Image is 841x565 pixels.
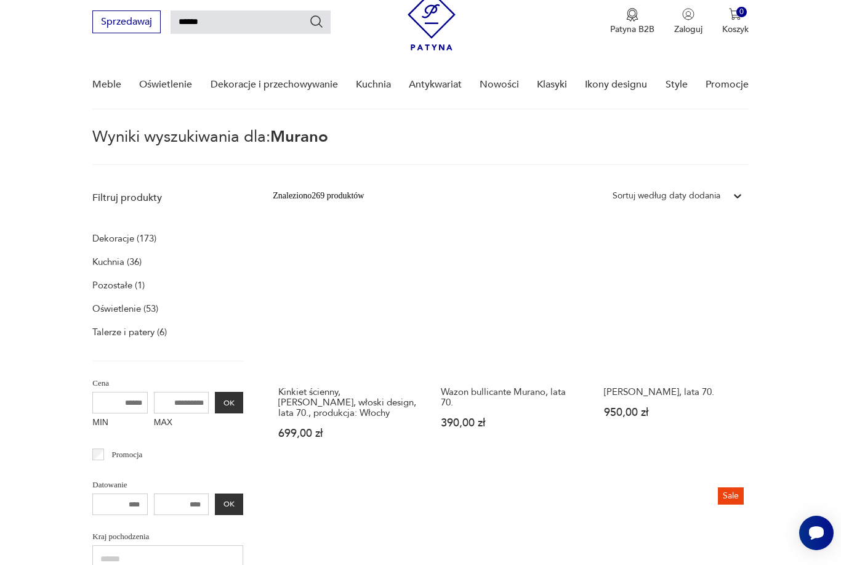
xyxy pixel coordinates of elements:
[92,530,243,543] p: Kraj pochodzenia
[598,227,749,463] a: Wazon Murano, lata 70.[PERSON_NAME], lata 70.950,00 zł
[722,8,749,35] button: 0Koszyk
[92,253,142,270] a: Kuchnia (36)
[211,61,338,108] a: Dekoracje i przechowywanie
[613,189,720,203] div: Sortuj według daty dodania
[154,413,209,433] label: MAX
[610,23,654,35] p: Patyna B2B
[92,18,161,27] a: Sprzedawaj
[92,61,121,108] a: Meble
[215,494,243,515] button: OK
[92,323,167,341] a: Talerze i patery (6)
[736,7,747,17] div: 0
[435,227,585,463] a: Wazon bullicante Murano, lata 70.Wazon bullicante Murano, lata 70.390,00 zł
[273,227,423,463] a: Kinkiet ścienny, szkło Murano, włoski design, lata 70., produkcja: WłochyKinkiet ścienny, [PERSON...
[309,14,324,29] button: Szukaj
[729,8,741,20] img: Ikona koszyka
[278,428,417,439] p: 699,00 zł
[92,230,156,247] a: Dekoracje (173)
[92,277,145,294] a: Pozostałe (1)
[278,387,417,418] h3: Kinkiet ścienny, [PERSON_NAME], włoski design, lata 70., produkcja: Włochy
[92,478,243,492] p: Datowanie
[92,413,148,433] label: MIN
[139,61,192,108] a: Oświetlenie
[270,126,328,148] span: Murano
[604,387,743,397] h3: [PERSON_NAME], lata 70.
[585,61,647,108] a: Ikony designu
[722,23,749,35] p: Koszyk
[706,61,749,108] a: Promocje
[356,61,391,108] a: Kuchnia
[682,8,694,20] img: Ikonka użytkownika
[215,392,243,413] button: OK
[480,61,519,108] a: Nowości
[441,418,580,428] p: 390,00 zł
[666,61,688,108] a: Style
[674,8,702,35] button: Zaloguj
[674,23,702,35] p: Zaloguj
[604,407,743,418] p: 950,00 zł
[799,516,834,550] iframe: Smartsupp widget button
[92,376,243,390] p: Cena
[92,129,749,165] p: Wyniki wyszukiwania dla:
[92,191,243,205] p: Filtruj produkty
[626,8,638,22] img: Ikona medalu
[610,8,654,35] a: Ikona medaluPatyna B2B
[409,61,462,108] a: Antykwariat
[537,61,567,108] a: Klasyki
[92,10,161,33] button: Sprzedawaj
[112,448,143,461] p: Promocja
[610,8,654,35] button: Patyna B2B
[92,300,158,317] a: Oświetlenie (53)
[273,189,364,203] div: Znaleziono 269 produktów
[441,387,580,408] h3: Wazon bullicante Murano, lata 70.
